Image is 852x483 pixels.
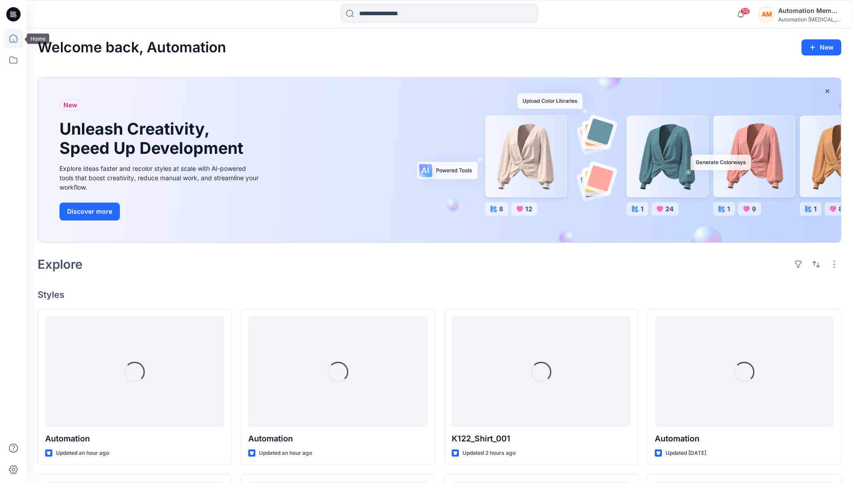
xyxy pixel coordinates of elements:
div: AM [759,6,775,22]
span: New [64,100,77,110]
h2: Welcome back, Automation [38,39,226,56]
p: Automation [248,432,427,445]
p: Updated an hour ago [259,449,312,458]
span: 59 [740,8,750,15]
div: Explore ideas faster and recolor styles at scale with AI-powered tools that boost creativity, red... [59,164,261,192]
a: Discover more [59,203,261,220]
h1: Unleash Creativity, Speed Up Development [59,119,247,158]
p: Updated an hour ago [56,449,109,458]
p: K122_Shirt_001 [452,432,631,445]
div: Automation [MEDICAL_DATA]... [778,16,841,23]
h4: Styles [38,289,841,300]
button: New [801,39,841,55]
p: Updated [DATE] [665,449,706,458]
button: Discover more [59,203,120,220]
p: Automation [655,432,834,445]
p: Automation [45,432,224,445]
div: Automation Member [778,5,841,16]
h2: Explore [38,257,83,271]
p: Updated 2 hours ago [462,449,516,458]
